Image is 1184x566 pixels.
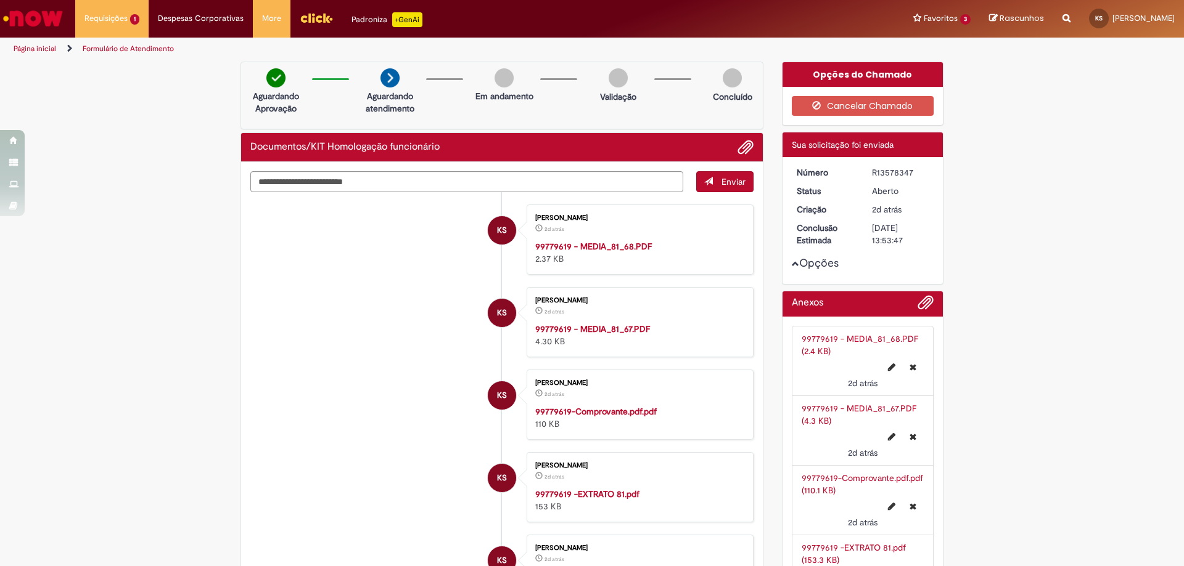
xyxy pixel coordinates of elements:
div: [PERSON_NAME] [535,297,741,304]
img: check-circle-green.png [266,68,286,87]
button: Excluir 99779619 - MEDIA_81_68.PDF [902,357,924,377]
p: +GenAi [392,12,422,27]
span: Despesas Corporativas [158,12,244,25]
div: 4.30 KB [535,323,741,347]
img: click_logo_yellow_360x200.png [300,9,333,27]
h2: Documentos/KIT Homologação funcionário Histórico de tíquete [250,142,440,153]
a: 99779619 -EXTRATO 81.pdf [535,488,639,499]
span: KS [497,381,507,410]
div: 29/09/2025 16:53:43 [872,203,929,216]
div: Ketlyn Goncalves De Souza [488,299,516,327]
div: 110 KB [535,405,741,430]
time: 29/09/2025 16:53:43 [872,204,902,215]
ul: Trilhas de página [9,38,780,60]
button: Cancelar Chamado [792,96,934,116]
span: KS [497,216,507,245]
span: Rascunhos [1000,12,1044,24]
h2: Anexos [792,297,823,309]
span: Enviar [721,176,746,187]
a: 99779619 -EXTRATO 81.pdf (153.3 KB) [802,542,906,565]
time: 29/09/2025 16:53:29 [848,447,878,458]
button: Adicionar anexos [738,139,754,155]
p: Concluído [713,91,752,103]
span: Requisições [84,12,128,25]
span: 2d atrás [848,378,878,389]
time: 29/09/2025 16:53:00 [545,556,564,563]
dt: Conclusão Estimada [787,222,863,246]
time: 29/09/2025 16:53:05 [545,473,564,480]
img: img-circle-grey.png [609,68,628,87]
time: 29/09/2025 16:53:13 [848,517,878,528]
p: Em andamento [475,90,533,102]
a: 99779619 - MEDIA_81_67.PDF [535,323,650,334]
textarea: Digite sua mensagem aqui... [250,171,683,192]
span: 2d atrás [545,308,564,315]
p: Aguardando Aprovação [246,90,306,115]
dt: Criação [787,203,863,216]
img: arrow-next.png [380,68,400,87]
time: 29/09/2025 16:53:36 [545,225,564,233]
img: img-circle-grey.png [495,68,514,87]
a: Rascunhos [989,13,1044,25]
div: 153 KB [535,488,741,512]
a: Formulário de Atendimento [83,44,174,54]
div: 2.37 KB [535,240,741,265]
a: Página inicial [14,44,56,54]
span: Favoritos [924,12,958,25]
p: Aguardando atendimento [360,90,420,115]
span: 3 [960,14,971,25]
button: Excluir 99779619-Comprovante.pdf.pdf [902,496,924,516]
button: Adicionar anexos [918,294,934,317]
span: KS [497,463,507,493]
div: R13578347 [872,166,929,179]
span: [PERSON_NAME] [1112,13,1175,23]
div: Ketlyn Goncalves De Souza [488,216,516,245]
div: Padroniza [351,12,422,27]
span: 2d atrás [545,473,564,480]
span: Sua solicitação foi enviada [792,139,894,150]
time: 29/09/2025 16:53:13 [545,390,564,398]
img: img-circle-grey.png [723,68,742,87]
button: Excluir 99779619 - MEDIA_81_67.PDF [902,427,924,447]
span: 2d atrás [848,517,878,528]
time: 29/09/2025 16:53:36 [848,378,878,389]
div: Ketlyn Goncalves De Souza [488,381,516,410]
a: 99779619 - MEDIA_81_68.PDF (2.4 KB) [802,333,918,357]
div: [DATE] 13:53:47 [872,222,929,246]
span: 2d atrás [848,447,878,458]
span: 2d atrás [872,204,902,215]
p: Validação [600,91,636,103]
dt: Número [787,166,863,179]
time: 29/09/2025 16:53:29 [545,308,564,315]
a: 99779619 - MEDIA_81_68.PDF [535,241,652,252]
img: ServiceNow [1,6,65,31]
div: [PERSON_NAME] [535,462,741,469]
span: KS [1095,14,1103,22]
button: Enviar [696,171,754,192]
span: 2d atrás [545,390,564,398]
div: [PERSON_NAME] [535,544,741,552]
dt: Status [787,185,863,197]
div: Opções do Chamado [783,62,943,87]
div: [PERSON_NAME] [535,379,741,387]
a: 99779619 - MEDIA_81_67.PDF (4.3 KB) [802,403,916,426]
span: 2d atrás [545,225,564,233]
button: Editar nome de arquivo 99779619 - MEDIA_81_68.PDF [881,357,903,377]
button: Editar nome de arquivo 99779619 - MEDIA_81_67.PDF [881,427,903,447]
span: KS [497,298,507,328]
a: 99779619-Comprovante.pdf.pdf (110.1 KB) [802,472,923,496]
span: 2d atrás [545,556,564,563]
a: 99779619-Comprovante.pdf.pdf [535,406,657,417]
div: [PERSON_NAME] [535,214,741,222]
span: More [262,12,281,25]
span: 1 [130,14,139,25]
div: Aberto [872,185,929,197]
button: Editar nome de arquivo 99779619-Comprovante.pdf.pdf [881,496,903,516]
div: Ketlyn Goncalves De Souza [488,464,516,492]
